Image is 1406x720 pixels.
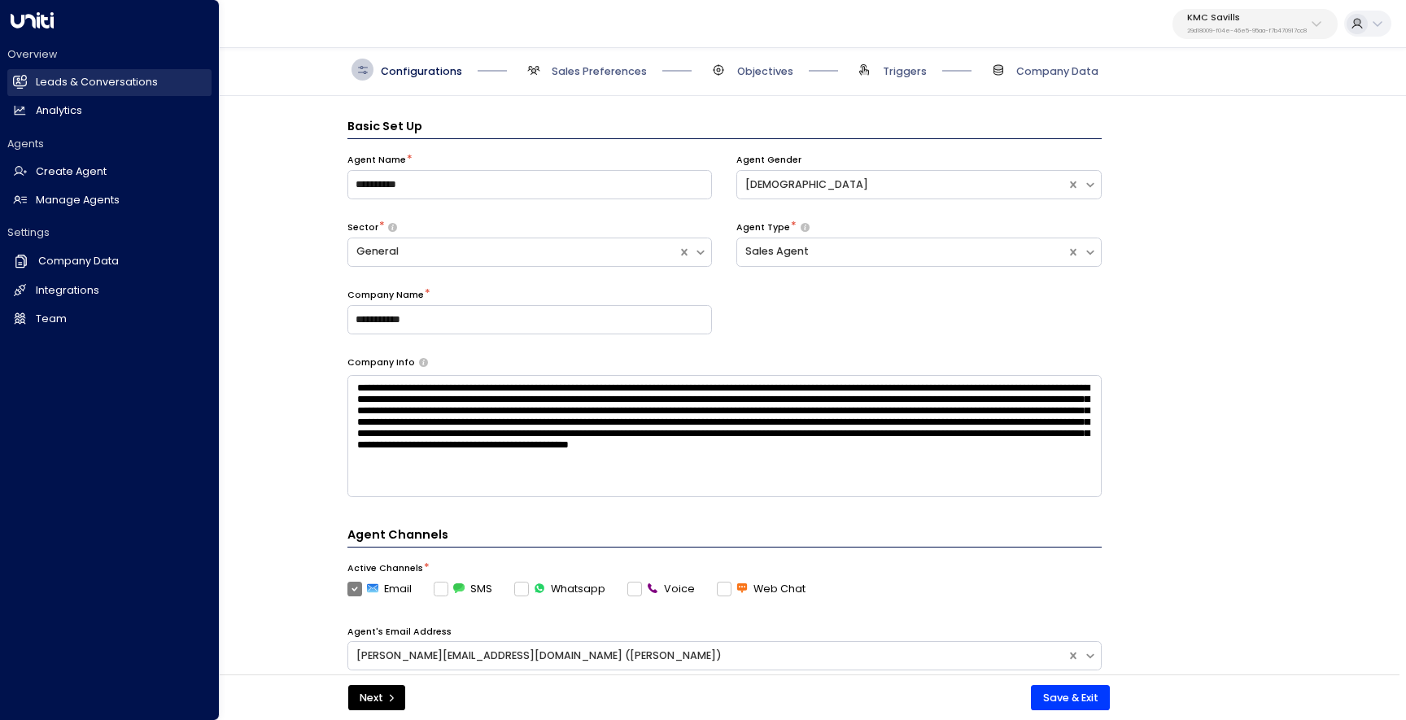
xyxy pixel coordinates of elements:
[347,526,1102,548] h4: Agent Channels
[1187,28,1307,34] p: 29d18009-f04e-46e5-95aa-f7b470917cc8
[36,193,120,208] h2: Manage Agents
[36,312,67,327] h2: Team
[627,582,695,596] label: Voice
[347,221,378,234] label: Sector
[36,103,82,119] h2: Analytics
[1031,685,1110,711] button: Save & Exit
[801,223,810,233] button: Select whether your copilot will handle inquiries directly from leads or from brokers representin...
[7,247,212,275] a: Company Data
[737,64,793,79] span: Objectives
[7,225,212,240] h2: Settings
[552,64,647,79] span: Sales Preferences
[1172,9,1338,39] button: KMC Savills29d18009-f04e-46e5-95aa-f7b470917cc8
[347,562,423,575] label: Active Channels
[736,221,790,234] label: Agent Type
[745,244,1059,260] div: Sales Agent
[7,159,212,185] a: Create Agent
[7,306,212,333] a: Team
[1016,64,1098,79] span: Company Data
[7,69,212,96] a: Leads & Conversations
[348,685,405,711] button: Next
[356,244,670,260] div: General
[883,64,927,79] span: Triggers
[514,582,605,596] label: Whatsapp
[1187,13,1307,23] p: KMC Savills
[347,154,406,167] label: Agent Name
[434,582,492,596] label: SMS
[7,98,212,124] a: Analytics
[7,137,212,151] h2: Agents
[356,648,1059,664] div: [PERSON_NAME][EMAIL_ADDRESS][DOMAIN_NAME] ([PERSON_NAME])
[38,254,119,269] h2: Company Data
[7,277,212,304] a: Integrations
[36,75,158,90] h2: Leads & Conversations
[347,582,412,596] label: Email
[717,582,806,596] label: Web Chat
[745,177,1059,193] div: [DEMOGRAPHIC_DATA]
[347,356,415,369] label: Company Info
[36,283,99,299] h2: Integrations
[347,289,424,302] label: Company Name
[736,154,801,167] label: Agent Gender
[36,164,107,180] h2: Create Agent
[7,187,212,214] a: Manage Agents
[347,118,1102,139] h3: Basic Set Up
[388,223,397,233] button: Select whether your copilot will handle inquiries directly from leads or from brokers representin...
[347,626,452,639] label: Agent's Email Address
[419,358,428,367] button: Provide a brief overview of your company, including your industry, products or services, and any ...
[7,47,212,62] h2: Overview
[381,64,462,79] span: Configurations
